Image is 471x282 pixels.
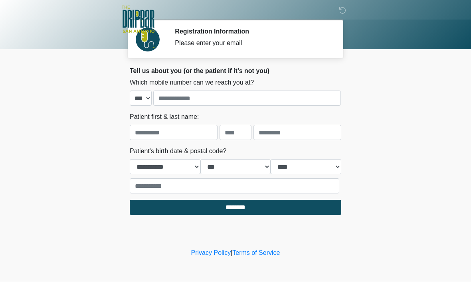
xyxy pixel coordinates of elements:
img: Agent Avatar [136,28,160,52]
a: Privacy Policy [191,250,231,256]
a: Terms of Service [232,250,280,256]
label: Patient first & last name: [130,112,199,122]
a: | [231,250,232,256]
img: The DRIPBaR - San Antonio Fossil Creek Logo [122,6,154,34]
label: Patient's birth date & postal code? [130,147,226,156]
h2: Tell us about you (or the patient if it's not you) [130,67,341,75]
label: Which mobile number can we reach you at? [130,78,254,88]
div: Please enter your email [175,39,329,48]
